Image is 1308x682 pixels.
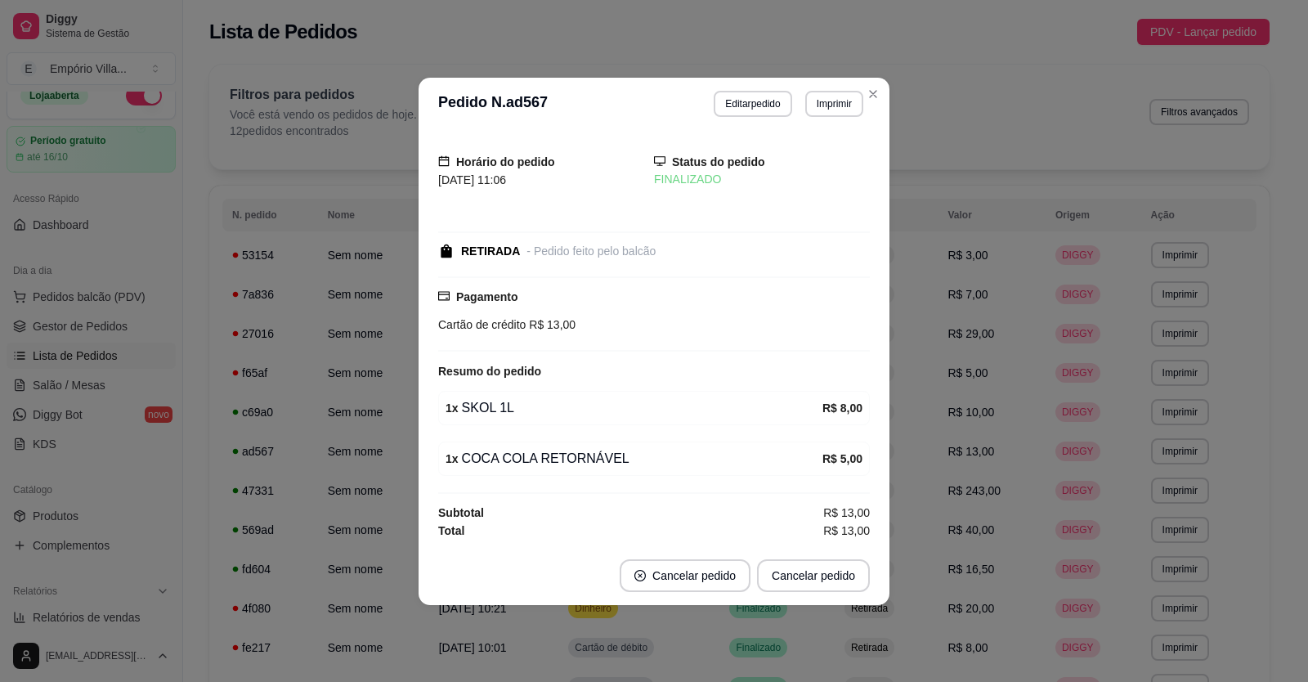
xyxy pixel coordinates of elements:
[654,171,870,188] div: FINALIZADO
[456,155,555,168] strong: Horário do pedido
[446,398,822,418] div: SKOL 1L
[461,243,520,260] div: RETIRADA
[822,402,862,415] strong: R$ 8,00
[446,402,459,415] strong: 1 x
[860,81,886,107] button: Close
[654,155,665,167] span: desktop
[823,522,870,540] span: R$ 13,00
[757,559,870,592] button: Cancelar pedido
[526,243,656,260] div: - Pedido feito pelo balcão
[822,452,862,465] strong: R$ 5,00
[438,506,484,519] strong: Subtotal
[438,155,450,167] span: calendar
[714,91,791,117] button: Editarpedido
[446,452,459,465] strong: 1 x
[805,91,863,117] button: Imprimir
[438,524,464,537] strong: Total
[438,365,541,378] strong: Resumo do pedido
[456,290,517,303] strong: Pagamento
[438,318,526,331] span: Cartão de crédito
[438,173,506,186] span: [DATE] 11:06
[823,504,870,522] span: R$ 13,00
[672,155,765,168] strong: Status do pedido
[446,449,822,469] div: COCA COLA RETORNÁVEL
[526,318,576,331] span: R$ 13,00
[634,570,646,581] span: close-circle
[620,559,750,592] button: close-circleCancelar pedido
[438,91,548,117] h3: Pedido N. ad567
[438,290,450,302] span: credit-card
